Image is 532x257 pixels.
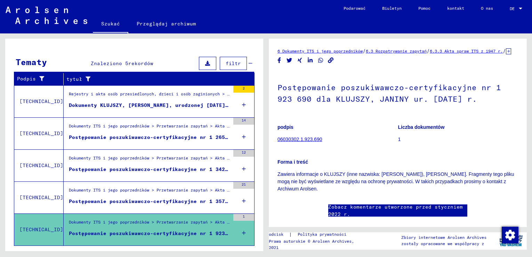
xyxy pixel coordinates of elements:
button: Udostępnij na WhatsAppie [317,56,324,65]
img: Zmiana zgody [502,227,518,243]
a: Przeglądaj archiwum [128,15,204,32]
font: Zbiory internetowe Arolsen Archives [401,235,486,240]
font: filtr [226,60,241,67]
font: DE [510,6,515,11]
div: Podpis [17,73,65,85]
font: Zawiera informacje o KLUJSZY (inne nazwiska: [PERSON_NAME]), [PERSON_NAME]. Fragmenty tego pliku ... [277,171,514,192]
a: odcisk [269,231,289,238]
font: [TECHNICAL_ID] [19,130,63,137]
button: Udostępnij na Facebooku [276,56,283,65]
font: [TECHNICAL_ID] [19,194,63,201]
button: filtr [220,57,247,70]
font: Zobacz komentarze utworzone przed styczniem 2022 r. [328,204,463,217]
a: Szukać [93,15,128,33]
font: Postępowanie poszukiwawczo-certyfikacyjne nr 1 357 493 dla KLUJSZY, [PERSON_NAME]. [DATE] [69,198,347,204]
a: 6 Dokumenty ITS i jego poprzedników [277,48,363,54]
font: Postępowanie poszukiwawczo-certyfikacyjne nr 1 923 690 dla KLUJSZY, JANINY ur. [DATE] r. [277,83,501,104]
font: Dokumenty KLUJSZY, [PERSON_NAME], urodzonej [DATE] r. i innych osób [69,102,279,108]
font: Podpis [17,76,36,82]
font: | [289,231,292,237]
font: zostały opracowane we współpracy z [401,241,484,246]
font: Forma i treść [277,159,308,165]
font: podpis [277,124,293,130]
font: Prawa autorskie © Arolsen Archives, 2021 [269,239,354,250]
font: Postępowanie poszukiwawczo-certyfikacyjne nr 1 265 844 dla [PERSON_NAME], [PERSON_NAME] ur. [DATE] [69,134,375,140]
button: Udostępnij na LinkedIn [307,56,314,65]
button: Kopiuj link [327,56,334,65]
font: Przeglądaj archiwum [137,21,196,27]
div: Zmiana zgody [501,226,518,243]
font: [TECHNICAL_ID] [19,162,63,169]
div: tytuł [66,73,248,85]
img: yv_logo.png [498,232,524,249]
font: / [427,48,430,54]
a: 06030302.1.923.690 [277,137,322,142]
font: Podarować [344,6,365,11]
button: Udostępnij na Xing [296,56,304,65]
a: 6.3.3 Akta spraw ITS z 1947 r. [430,48,503,54]
font: / [503,48,506,54]
font: [TECHNICAL_ID] [19,226,63,233]
font: Liczba dokumentów [398,124,445,130]
font: Pomoc [418,6,430,11]
font: Biuletyn [382,6,402,11]
font: Szukać [101,21,120,27]
font: tytuł [66,76,82,82]
font: Postępowanie poszukiwawczo-certyfikacyjne nr 1 923 690 dla KLUJSZY, JANINY ur. [DATE] r. [69,230,344,236]
button: Udostępnij na Twitterze [286,56,293,65]
font: odcisk [269,232,283,237]
a: 6.3 Rozpatrywanie zapytań [366,48,427,54]
font: Polityka prywatności [298,232,346,237]
a: Zobacz komentarze utworzone przed styczniem 2022 r. [328,203,467,218]
font: O nas [481,6,493,11]
a: Polityka prywatności [292,231,355,238]
font: 12 [242,150,246,155]
font: kontakt [447,6,464,11]
font: Postępowanie poszukiwawczo-certyfikacyjne nr 1 342 914 dla KLUJSZO, FRANCISZKA ur. [DATE] r. [69,166,356,172]
img: Arolsen_neg.svg [6,7,87,24]
font: / [363,48,366,54]
font: 21 [242,182,246,187]
font: 1 [243,214,245,219]
font: 1 [398,137,401,142]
